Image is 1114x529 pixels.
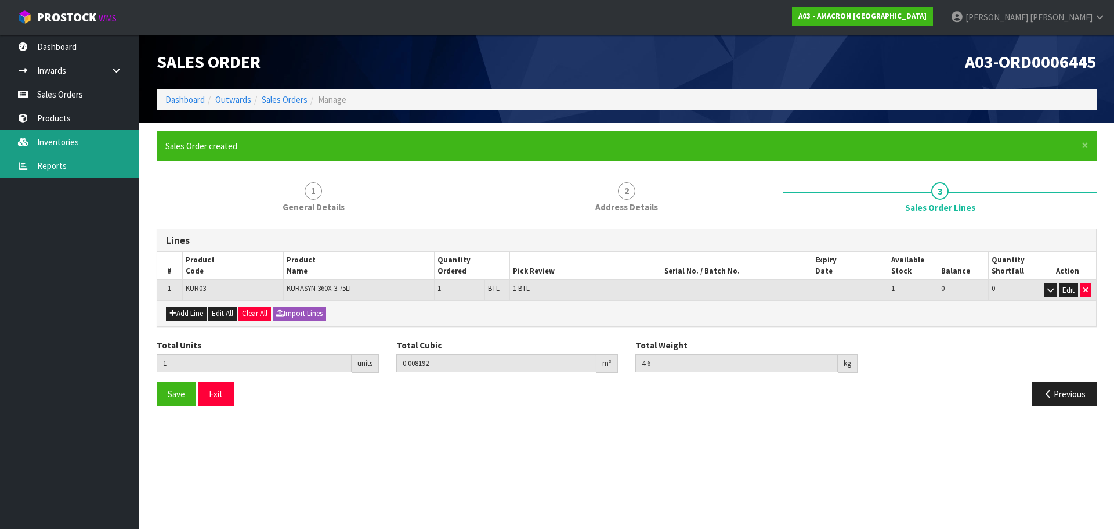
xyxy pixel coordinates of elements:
span: General Details [283,201,345,213]
h3: Lines [166,235,1087,246]
span: 1 [891,283,895,293]
th: Quantity Ordered [435,252,510,280]
button: Clear All [238,307,271,321]
div: m³ [596,354,618,373]
th: Pick Review [510,252,661,280]
span: [PERSON_NAME] [965,12,1028,23]
th: Product Code [182,252,283,280]
span: Save [168,388,185,400]
button: Exit [198,382,234,406]
strong: A03 - AMACRON [GEOGRAPHIC_DATA] [798,11,927,21]
img: cube-alt.png [17,10,32,24]
span: 1 [168,283,171,293]
input: Total Cubic [396,354,597,372]
input: Total Weight [635,354,838,372]
button: Edit All [208,307,237,321]
span: 0 [992,283,995,293]
span: 1 [437,283,441,293]
span: 1 BTL [513,283,530,293]
th: Balance [938,252,989,280]
a: Outwards [215,94,251,105]
div: kg [838,354,858,373]
span: Manage [318,94,346,105]
span: ProStock [37,10,96,25]
button: Previous [1032,382,1097,406]
button: Add Line [166,307,207,321]
div: units [352,354,379,373]
th: Expiry Date [812,252,888,280]
button: Edit [1059,283,1078,297]
span: BTL [488,283,500,293]
a: Sales Orders [262,94,308,105]
span: Sales Order [157,51,261,73]
span: × [1082,137,1088,153]
span: 1 [305,182,322,200]
th: Serial No. / Batch No. [661,252,812,280]
button: Save [157,382,196,406]
span: 2 [618,182,635,200]
small: WMS [99,13,117,24]
span: KURASYN 360X 3.75LT [287,283,352,293]
label: Total Cubic [396,339,442,351]
label: Total Units [157,339,201,351]
span: Sales Order created [165,141,237,152]
button: Import Lines [273,307,326,321]
label: Total Weight [635,339,688,351]
span: A03-ORD0006445 [965,51,1097,73]
input: Total Units [157,354,352,372]
span: [PERSON_NAME] [1030,12,1093,23]
th: Product Name [283,252,435,280]
span: Address Details [595,201,658,213]
span: KUR03 [186,283,206,293]
a: Dashboard [165,94,205,105]
th: # [157,252,182,280]
span: Sales Order Lines [905,201,975,214]
span: 3 [931,182,949,200]
th: Available Stock [888,252,938,280]
span: 0 [941,283,945,293]
th: Quantity Shortfall [989,252,1039,280]
span: Sales Order Lines [157,220,1097,416]
th: Action [1039,252,1096,280]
